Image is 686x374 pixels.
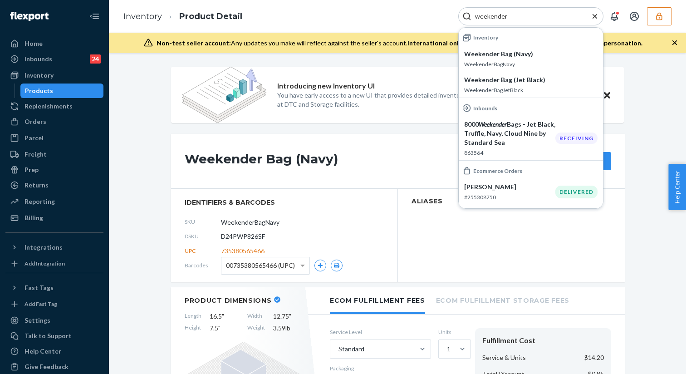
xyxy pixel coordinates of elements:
span: Width [247,312,265,321]
button: Open notifications [605,7,623,25]
h2: Aliases [412,198,611,205]
button: Open account menu [625,7,643,25]
div: Standard [338,344,364,354]
label: Service Level [330,328,431,336]
span: Height [185,324,201,333]
div: Returns [24,181,49,190]
div: Billing [24,213,43,222]
button: Give Feedback [5,359,103,374]
a: Add Integration [5,258,103,269]
p: WeekenderBagJetBlack [464,86,598,94]
div: 24 [90,54,101,64]
div: Integrations [24,243,63,252]
div: Fulfillment Cost [482,335,604,346]
span: D24PWP826SF [221,232,265,241]
button: Integrations [5,240,103,255]
a: Product Detail [179,11,242,21]
a: Inventory [5,68,103,83]
span: International onboarding and inbounding may not work during impersonation. [407,39,642,47]
p: You have early access to a new UI that provides detailed inventory breakdown for each SKU at DTC ... [277,91,543,109]
h1: Weekender Bag (Navy) [185,152,490,170]
button: Close Navigation [85,7,103,25]
li: Ecom Fulfillment Fees [330,287,425,314]
div: Add Fast Tag [24,300,57,308]
button: Close Search [590,12,599,21]
div: Inbounds [24,54,52,64]
a: Reporting [5,194,103,209]
a: Home [5,36,103,51]
div: Settings [24,316,50,325]
div: Talk to Support [24,331,72,340]
img: Flexport logo [10,12,49,21]
div: Prep [24,165,39,174]
button: Talk to Support [5,329,103,343]
span: Barcodes [185,261,221,269]
a: Freight [5,147,103,162]
button: Fast Tags [5,280,103,295]
a: Products [20,84,104,98]
input: Standard [338,344,338,354]
span: " [218,324,220,332]
a: Help Center [5,344,103,359]
div: Help Center [24,347,61,356]
div: Give Feedback [24,362,69,371]
p: 8000 Bags - Jet Black, Truffle, Navy, Cloud Nine by Standard Sea [464,120,555,147]
p: 863564 [464,149,555,157]
span: UPC [185,247,221,255]
input: Search Input [471,12,583,21]
a: Settings [5,313,103,328]
h2: Product Dimensions [185,296,272,305]
span: 735380565466 [221,246,265,256]
label: Units [438,328,468,336]
span: Weight [247,324,265,333]
a: Inventory [123,11,162,21]
span: 7.5 [210,324,239,333]
span: Non-test seller account: [157,39,231,47]
p: #255308750 [464,193,555,201]
p: Service & Units [482,353,526,362]
span: 16.5 [210,312,239,321]
a: Orders [5,114,103,129]
span: " [222,312,224,320]
a: Billing [5,211,103,225]
span: 3.59 lb [273,324,303,333]
div: Add Integration [24,260,65,267]
div: Fast Tags [24,283,54,292]
span: " [289,312,291,320]
span: 00735380565466 (UPC) [226,258,295,273]
a: Parcel [5,131,103,145]
em: Weekender [479,120,507,128]
h6: Inventory [473,34,498,40]
h6: Ecommerce Orders [473,168,522,174]
div: Receiving [555,133,598,144]
svg: Search Icon [462,12,471,21]
a: Add Fast Tag [5,299,103,310]
span: 12.75 [273,312,303,321]
span: identifiers & barcodes [185,198,384,207]
p: Introducing new Inventory UI [277,81,375,91]
div: Home [24,39,43,48]
img: new-reports-banner-icon.82668bd98b6a51aee86340f2a7b77ae3.png [182,67,266,123]
div: Parcel [24,133,44,143]
span: SKU [185,218,221,226]
input: 1 [446,344,447,354]
div: Replenishments [24,102,73,111]
li: Ecom Fulfillment Storage Fees [436,287,569,312]
div: Orders [24,117,46,126]
h6: Inbounds [473,105,497,111]
div: Products [25,86,53,95]
button: Help Center [668,164,686,210]
a: Prep [5,162,103,177]
a: Inbounds24 [5,52,103,66]
p: Weekender Bag (Navy) [464,49,598,59]
div: 1 [447,344,451,354]
div: Freight [24,150,47,159]
a: Replenishments [5,99,103,113]
div: Reporting [24,197,55,206]
p: Packaging [330,364,468,372]
div: Any updates you make will reflect against the seller's account. [157,39,642,48]
p: Weekender Bag (Jet Black) [464,75,598,84]
a: Returns [5,178,103,192]
p: [PERSON_NAME] [464,182,555,192]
